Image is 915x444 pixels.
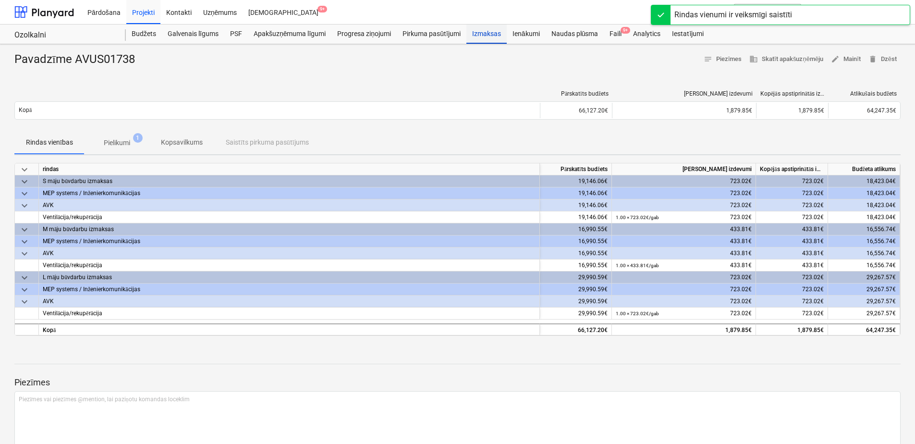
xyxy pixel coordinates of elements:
div: 723.02€ [616,199,752,211]
span: keyboard_arrow_down [19,272,30,284]
div: 16,556.74€ [828,235,900,247]
a: Analytics [627,25,666,44]
div: 16,990.55€ [540,247,612,259]
button: Piezīmes [700,52,746,67]
a: Iestatījumi [666,25,709,44]
div: 29,990.59€ [540,284,612,296]
a: PSF [224,25,248,44]
span: 29,267.57€ [866,310,896,317]
div: Kopā [39,323,540,335]
span: 16,556.74€ [866,262,896,269]
a: Galvenais līgums [162,25,224,44]
span: Ventilācija/rekupērācija [43,214,102,221]
div: 723.02€ [756,199,828,211]
span: business [749,55,758,63]
div: 723.02€ [616,175,752,187]
span: 1 [133,133,143,143]
p: Kopā [19,106,32,114]
div: 29,990.59€ [540,308,612,320]
iframe: Chat Widget [867,398,915,444]
div: MEP systems / Inženierkomunikācijas [43,187,536,199]
div: 723.02€ [616,187,752,199]
a: Pirkuma pasūtījumi [397,25,466,44]
div: 1,879.85€ [616,324,752,336]
div: 16,556.74€ [828,223,900,235]
div: Budžets [126,25,162,44]
div: 29,267.57€ [828,296,900,308]
div: S māju būvdarbu izmaksas [43,175,536,187]
span: 18,423.04€ [866,214,896,221]
div: 433.81€ [616,223,752,235]
div: MEP systems / Inženierkomunikācijas [43,235,536,247]
a: Ienākumi [507,25,546,44]
span: keyboard_arrow_down [19,296,30,308]
div: 723.02€ [756,296,828,308]
button: Dzēst [865,52,901,67]
span: Piezīmes [704,54,742,65]
a: Progresa ziņojumi [331,25,397,44]
span: delete [868,55,877,63]
div: 723.02€ [756,271,828,284]
div: Pārskatīts budžets [544,90,609,98]
span: 64,247.35€ [867,107,896,114]
div: 18,423.04€ [828,199,900,211]
div: 29,990.59€ [540,296,612,308]
div: 723.02€ [756,284,828,296]
div: M māju būvdarbu izmaksas [43,223,536,235]
div: Ozolkalni [14,30,114,40]
a: Faili9+ [604,25,627,44]
div: 29,267.57€ [828,284,900,296]
div: 433.81€ [756,223,828,235]
div: 723.02€ [616,271,752,284]
span: keyboard_arrow_down [19,224,30,235]
small: 1.00 × 433.81€ / gab [616,263,659,268]
span: 433.81€ [802,262,824,269]
div: 723.02€ [756,175,828,187]
div: 64,247.35€ [828,323,900,335]
div: AVK [43,199,536,211]
div: 723.02€ [756,187,828,199]
small: 1.00 × 723.02€ / gab [616,311,659,316]
div: L māju būvdarbu izmaksas [43,271,536,283]
span: keyboard_arrow_down [19,188,30,199]
div: Faili [604,25,627,44]
span: keyboard_arrow_down [19,176,30,187]
div: [PERSON_NAME] izdevumi [616,90,753,97]
small: 1.00 × 723.02€ / gab [616,215,659,220]
div: Rindas vienumi ir veiksmīgi saistīti [674,9,792,21]
p: Rindas vienības [26,137,73,148]
span: Ventilācija/rekupērācija [43,262,102,269]
span: 723.02€ [802,310,824,317]
div: 433.81€ [616,235,752,247]
span: 723.02€ [802,214,824,221]
div: 723.02€ [616,284,752,296]
div: rindas [39,163,540,175]
div: 16,990.55€ [540,223,612,235]
div: AVK [43,247,536,259]
span: keyboard_arrow_down [19,248,30,259]
a: Naudas plūsma [546,25,604,44]
div: Pavadzīme AVUS01738 [14,52,143,67]
div: 29,267.57€ [828,271,900,284]
div: 66,127.20€ [540,103,612,118]
span: Dzēst [868,54,897,65]
a: Apakšuzņēmuma līgumi [248,25,331,44]
span: Mainīt [831,54,861,65]
a: Izmaksas [466,25,507,44]
div: 16,990.55€ [540,235,612,247]
div: Atlikušais budžets [832,90,897,98]
div: 723.02€ [616,296,752,308]
div: [PERSON_NAME] izdevumi [612,163,756,175]
div: 18,423.04€ [828,175,900,187]
p: Kopsavilkums [161,137,203,148]
div: MEP systems / Inženierkomunikācijas [43,284,536,295]
span: notes [704,55,712,63]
